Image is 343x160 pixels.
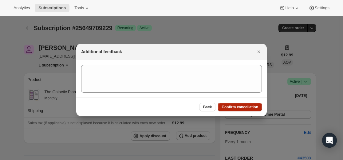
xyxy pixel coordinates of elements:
[10,4,34,12] button: Analytics
[199,103,216,111] button: Back
[315,6,329,10] span: Settings
[203,105,212,110] span: Back
[74,6,84,10] span: Tools
[81,49,122,55] h2: Additional feedback
[71,4,94,12] button: Tools
[14,6,30,10] span: Analytics
[218,103,262,111] button: Confirm cancellation
[35,4,69,12] button: Subscriptions
[254,47,263,56] button: Close
[38,6,66,10] span: Subscriptions
[285,6,294,10] span: Help
[305,4,333,12] button: Settings
[275,4,303,12] button: Help
[322,133,337,148] div: Open Intercom Messenger
[222,105,258,110] span: Confirm cancellation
